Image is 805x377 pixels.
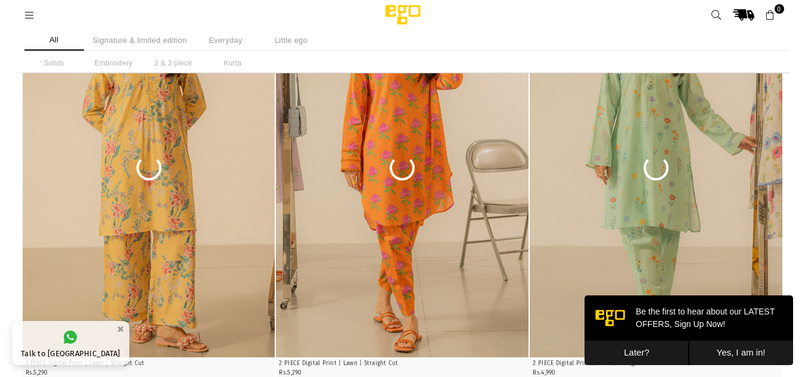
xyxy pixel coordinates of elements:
span: Rs.4,990 [533,369,555,376]
span: 0 [775,4,784,14]
li: Signature & limited edition [90,30,190,51]
button: × [113,319,128,339]
li: Solids [24,54,84,73]
li: All [24,30,84,51]
li: Embroidery [84,54,144,73]
p: 2 PIECE Digital Print | Lawn | Straight Cut [279,359,526,368]
span: Rs.5,290 [279,369,302,376]
iframe: webpush-onsite [585,295,793,365]
li: Kurta [203,54,263,73]
span: Rs.5,290 [26,369,48,376]
p: 2 PIECE Digital Print | Lawn | Straight Cut [533,359,779,368]
li: 2 & 3 piece [144,54,203,73]
li: Everyday [196,30,256,51]
li: Little ego [262,30,321,51]
img: Ego [352,3,453,27]
p: 2 PIECE Digital Print | Lawn | Straight Cut [26,359,272,368]
a: Search [706,4,728,26]
a: 0 [760,4,781,26]
a: Talk to [GEOGRAPHIC_DATA] [12,321,129,365]
a: Menu [19,10,41,19]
